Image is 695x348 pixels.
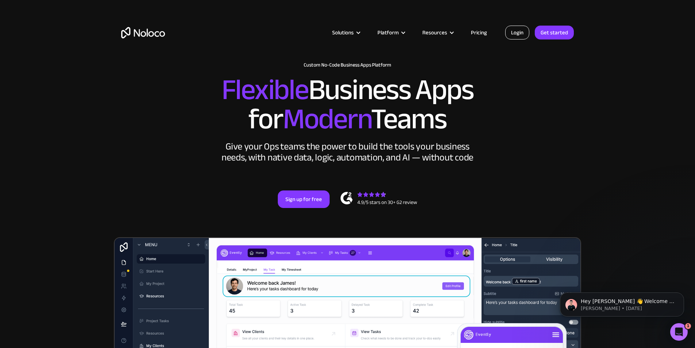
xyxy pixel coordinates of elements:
[332,28,354,37] div: Solutions
[462,28,496,37] a: Pricing
[670,323,688,341] iframe: Intercom live chat
[685,323,691,329] span: 1
[121,75,574,134] h2: Business Apps for Teams
[549,277,695,328] iframe: Intercom notifications message
[505,26,529,39] a: Login
[220,141,475,163] div: Give your Ops teams the power to build the tools your business needs, with native data, logic, au...
[368,28,413,37] div: Platform
[283,92,371,146] span: Modern
[222,63,308,117] span: Flexible
[422,28,447,37] div: Resources
[377,28,399,37] div: Platform
[121,27,165,38] a: home
[323,28,368,37] div: Solutions
[535,26,574,39] a: Get started
[413,28,462,37] div: Resources
[278,190,330,208] a: Sign up for free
